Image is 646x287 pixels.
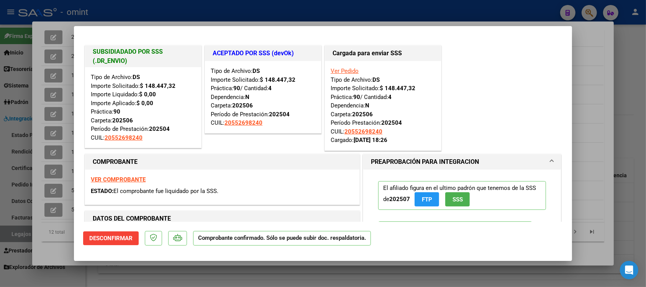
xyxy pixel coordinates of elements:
strong: 4 [268,85,272,92]
span: 20552698240 [344,128,382,135]
span: El comprobante fue liquidado por la SSS. [113,188,218,195]
button: SSS [445,192,470,206]
strong: 202506 [352,111,373,118]
p: Comprobante confirmado. Sólo se puede subir doc. respaldatoria. [193,231,371,246]
a: VER COMPROBANTE [91,176,146,183]
strong: 90 [233,85,240,92]
h1: ACEPTADO POR SSS (devOk) [213,49,313,58]
strong: $ 148.447,32 [380,85,415,92]
strong: $ 148.447,32 [140,82,175,89]
a: Ver Pedido [331,68,359,74]
div: Tipo de Archivo: Importe Solicitado: Práctica: / Cantidad: Dependencia: Carpeta: Período de Prest... [211,67,315,127]
strong: $ 148.447,32 [260,76,295,83]
span: Desconfirmar [89,235,133,242]
h1: PREAPROBACIÓN PARA INTEGRACION [371,157,479,167]
strong: DS [133,74,140,81]
strong: 202507 [389,196,410,203]
strong: N [245,94,249,101]
strong: 202506 [232,102,253,109]
strong: DS [372,76,380,83]
span: 20552698240 [225,119,262,126]
strong: [DATE] 18:26 [354,137,387,143]
strong: DS [252,68,260,74]
strong: 202504 [381,119,402,126]
strong: $ 0,00 [139,91,156,98]
button: FTP [415,192,439,206]
span: SSS [453,196,463,203]
strong: DATOS DEL COMPROBANTE [93,215,171,222]
span: ESTADO: [91,188,113,195]
h1: SUBSIDIADADO POR SSS (.DR_ENVIO) [93,47,193,66]
p: El afiliado figura en el ultimo padrón que tenemos de la SSS de [378,181,546,210]
strong: 90 [113,108,120,115]
div: Tipo de Archivo: Importe Solicitado: Práctica: / Cantidad: Dependencia: Carpeta: Período Prestaci... [331,67,435,145]
div: Open Intercom Messenger [620,261,638,279]
strong: COMPROBANTE [93,158,138,165]
strong: $ 0,00 [136,100,153,107]
strong: 4 [388,94,392,101]
div: Tipo de Archivo: Importe Solicitado: Importe Liquidado: Importe Aplicado: Práctica: Carpeta: Perí... [91,73,195,142]
strong: N [365,102,369,109]
strong: 90 [353,94,360,101]
strong: 202506 [112,117,133,124]
span: 20552698240 [105,134,143,141]
h1: Cargada para enviar SSS [333,49,433,58]
strong: 202504 [149,125,170,132]
span: FTP [422,196,432,203]
button: Desconfirmar [83,231,139,245]
strong: 202504 [269,111,290,118]
mat-expansion-panel-header: PREAPROBACIÓN PARA INTEGRACION [363,154,561,170]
